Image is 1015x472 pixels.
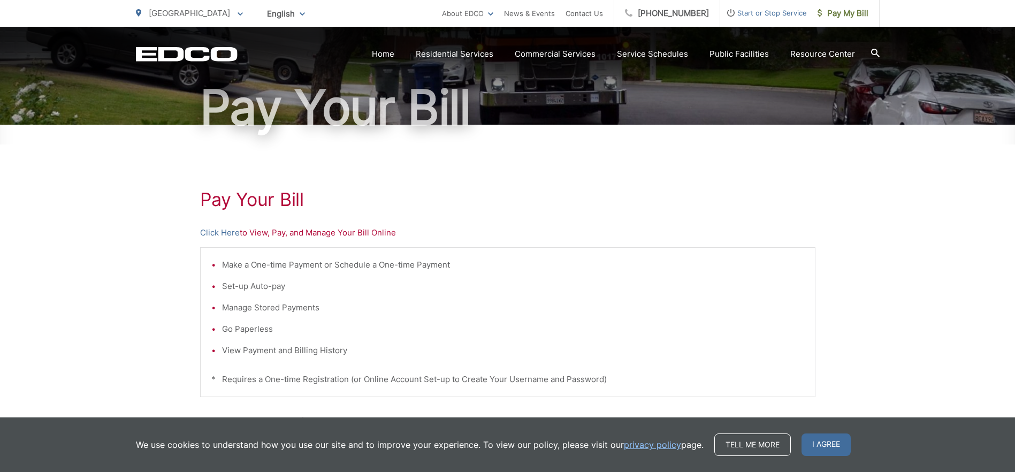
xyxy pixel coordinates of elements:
span: [GEOGRAPHIC_DATA] [149,8,230,18]
a: Tell me more [714,433,791,456]
span: I agree [802,433,851,456]
a: Commercial Services [515,48,596,60]
a: About EDCO [442,7,493,20]
li: Manage Stored Payments [222,301,804,314]
a: Resource Center [790,48,855,60]
a: EDCD logo. Return to the homepage. [136,47,238,62]
p: We use cookies to understand how you use our site and to improve your experience. To view our pol... [136,438,704,451]
a: Service Schedules [617,48,688,60]
p: * Requires a One-time Registration (or Online Account Set-up to Create Your Username and Password) [211,373,804,386]
h1: Pay Your Bill [136,81,880,134]
span: English [259,4,313,23]
li: View Payment and Billing History [222,344,804,357]
p: - OR - [292,413,815,429]
h1: Pay Your Bill [200,189,815,210]
a: privacy policy [624,438,681,451]
a: News & Events [504,7,555,20]
a: Public Facilities [709,48,769,60]
span: Pay My Bill [818,7,868,20]
li: Go Paperless [222,323,804,336]
a: Residential Services [416,48,493,60]
a: Click Here [200,226,240,239]
a: Contact Us [566,7,603,20]
a: Home [372,48,394,60]
p: to View, Pay, and Manage Your Bill Online [200,226,815,239]
li: Make a One-time Payment or Schedule a One-time Payment [222,258,804,271]
li: Set-up Auto-pay [222,280,804,293]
